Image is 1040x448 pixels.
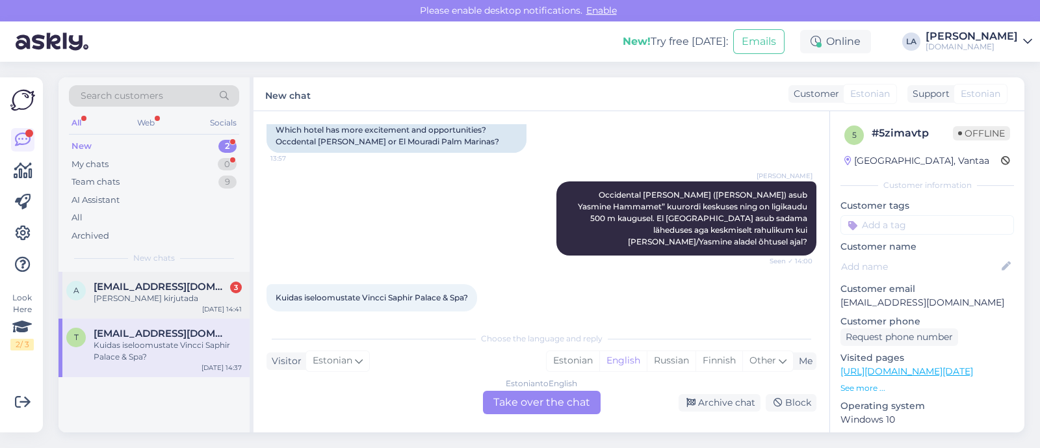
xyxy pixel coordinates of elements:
[10,292,34,350] div: Look Here
[10,339,34,350] div: 2 / 3
[788,87,839,101] div: Customer
[926,31,1032,52] a: [PERSON_NAME][DOMAIN_NAME]
[872,125,953,141] div: # 5zimavtp
[266,333,816,345] div: Choose the language and reply
[578,190,809,246] span: Occidental [PERSON_NAME] ([PERSON_NAME]) asub Yasmine Hammamet” kuurordi keskuses ning on ligikau...
[218,140,237,153] div: 2
[313,354,352,368] span: Estonian
[81,89,163,103] span: Search customers
[207,114,239,131] div: Socials
[840,179,1014,191] div: Customer information
[266,354,302,368] div: Visitor
[840,282,1014,296] p: Customer email
[840,351,1014,365] p: Visited pages
[902,33,920,51] div: LA
[270,153,319,163] span: 13:57
[201,363,242,373] div: [DATE] 14:37
[506,378,577,389] div: Estonian to English
[907,87,950,101] div: Support
[852,130,857,140] span: 5
[623,34,728,49] div: Try free [DATE]:
[94,293,242,304] div: [PERSON_NAME] kirjutada
[218,176,237,189] div: 9
[74,332,79,342] span: t
[133,252,175,264] span: New chats
[766,394,816,412] div: Block
[71,158,109,171] div: My chats
[800,30,871,53] div: Online
[10,88,35,112] img: Askly Logo
[94,328,229,339] span: tiina.imelik@gmail.com
[926,31,1018,42] div: [PERSON_NAME]
[840,413,1014,427] p: Windows 10
[71,230,109,243] div: Archived
[73,285,79,295] span: a
[547,351,599,371] div: Estonian
[483,391,601,414] div: Take over the chat
[270,312,319,322] span: 14:37
[679,394,760,412] div: Archive chat
[71,211,83,224] div: All
[71,140,92,153] div: New
[94,281,229,293] span: ave.kuimets@gmail.com
[582,5,621,16] span: Enable
[202,304,242,314] div: [DATE] 14:41
[757,171,812,181] span: [PERSON_NAME]
[218,158,237,171] div: 0
[69,114,84,131] div: All
[840,296,1014,310] p: [EMAIL_ADDRESS][DOMAIN_NAME]
[266,119,526,153] div: Which hotel has more excitement and opportunities? Occdental [PERSON_NAME] or El Mouradi Palm Mar...
[265,85,311,103] label: New chat
[71,176,120,189] div: Team chats
[840,365,973,377] a: [URL][DOMAIN_NAME][DATE]
[749,354,776,366] span: Other
[850,87,890,101] span: Estonian
[840,328,958,346] div: Request phone number
[840,432,1014,445] p: Browser
[841,259,999,274] input: Add name
[840,315,1014,328] p: Customer phone
[840,382,1014,394] p: See more ...
[840,240,1014,254] p: Customer name
[840,215,1014,235] input: Add a tag
[840,199,1014,213] p: Customer tags
[953,126,1010,140] span: Offline
[623,35,651,47] b: New!
[840,399,1014,413] p: Operating system
[926,42,1018,52] div: [DOMAIN_NAME]
[71,194,120,207] div: AI Assistant
[135,114,157,131] div: Web
[764,256,812,266] span: Seen ✓ 14:00
[794,354,812,368] div: Me
[276,293,468,302] span: Kuidas iseloomustate Vincci Saphir Palace & Spa?
[647,351,695,371] div: Russian
[733,29,785,54] button: Emails
[94,339,242,363] div: Kuidas iseloomustate Vincci Saphir Palace & Spa?
[695,351,742,371] div: Finnish
[599,351,647,371] div: English
[230,282,242,293] div: 3
[844,154,989,168] div: [GEOGRAPHIC_DATA], Vantaa
[961,87,1000,101] span: Estonian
